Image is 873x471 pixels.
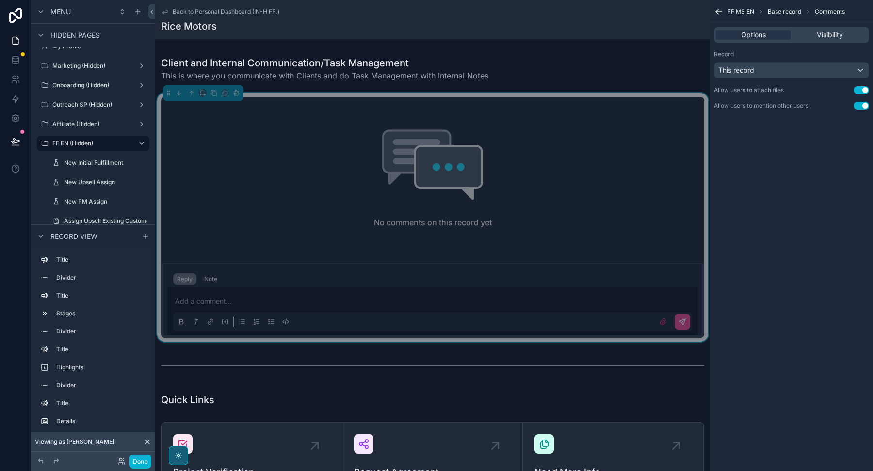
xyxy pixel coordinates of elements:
a: My Profile [37,39,149,54]
label: New Initial Fulfillment [64,159,147,167]
button: Note [200,273,221,285]
span: Visibility [817,30,843,40]
label: Divider [56,328,145,335]
label: Stages [56,310,145,317]
span: Comments [815,8,845,16]
label: Title [56,399,145,407]
span: FF MS EN [727,8,754,16]
a: New PM Assign [48,194,149,209]
div: Note [204,275,217,283]
label: Affiliate (Hidden) [52,120,134,128]
a: New Initial Fulfillment [48,155,149,171]
a: FF EN (Hidden) [37,136,149,151]
label: Outreach SP (Hidden) [52,101,134,109]
button: Reply [173,273,196,285]
a: Assign Upsell Existing Customer [48,213,149,229]
label: Divider [56,381,145,389]
span: Options [741,30,766,40]
label: Title [56,256,145,264]
span: This record [718,65,754,75]
a: Outreach SP (Hidden) [37,97,149,112]
div: scrollable content [31,248,155,436]
div: Allow users to mention other users [714,102,808,110]
a: New Upsell Assign [48,174,149,190]
span: Viewing as [PERSON_NAME] [35,438,114,446]
label: New Upsell Assign [64,178,147,186]
label: Marketing (Hidden) [52,62,134,70]
div: Allow users to attach files [714,86,784,94]
label: Onboarding (Hidden) [52,81,134,89]
label: Title [56,345,145,353]
label: FF EN (Hidden) [52,140,130,147]
button: Done [129,455,151,469]
label: Divider [56,274,145,282]
label: Assign Upsell Existing Customer [64,217,152,225]
button: This record [714,62,869,78]
label: New PM Assign [64,198,147,205]
span: Menu [50,7,71,16]
label: My Profile [52,43,147,50]
h2: No comments on this record yet [374,217,492,228]
span: Base record [768,8,801,16]
label: Record [714,50,734,58]
a: Marketing (Hidden) [37,58,149,74]
h1: Rice Motors [161,19,217,33]
label: Details [56,417,145,425]
span: Back to Personal Dashboard (IN-H FF.) [173,8,279,16]
span: Record view [50,232,97,241]
label: Highlights [56,363,145,371]
label: Title [56,292,145,299]
a: Affiliate (Hidden) [37,116,149,132]
a: Onboarding (Hidden) [37,78,149,93]
span: Hidden pages [50,31,100,40]
a: Back to Personal Dashboard (IN-H FF.) [161,8,279,16]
